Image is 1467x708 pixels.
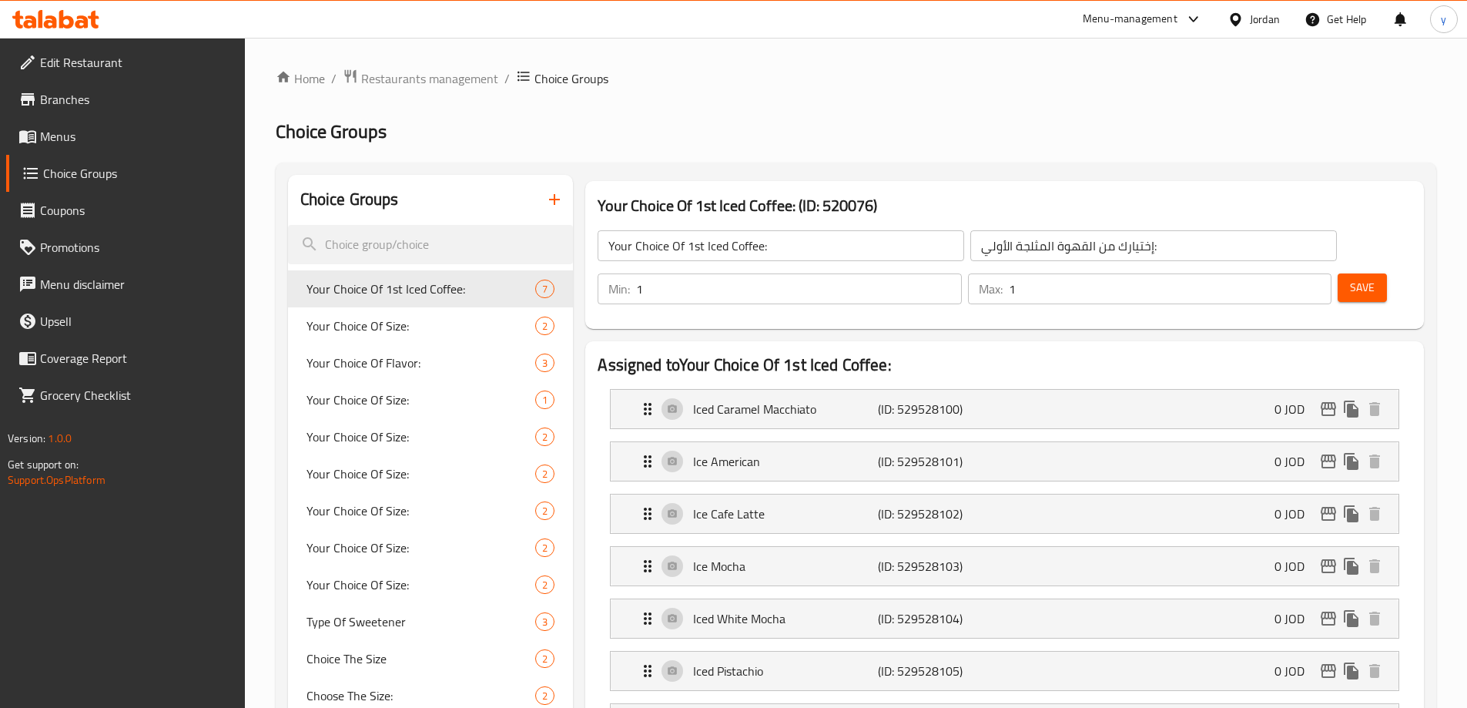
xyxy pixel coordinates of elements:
[608,280,630,298] p: Min:
[1340,607,1363,630] button: duplicate
[536,541,554,555] span: 2
[598,193,1412,218] h3: Your Choice Of 1st Iced Coffee: (ID: 520076)
[1363,659,1386,683] button: delete
[536,319,554,334] span: 2
[536,356,554,371] span: 3
[276,69,1436,89] nav: breadcrumb
[611,442,1398,481] div: Expand
[288,455,574,492] div: Your Choice Of Size:2
[306,502,536,520] span: Your Choice Of Size:
[693,609,877,628] p: Iced White Mocha
[288,640,574,677] div: Choice The Size2
[306,612,536,631] span: Type Of Sweetener
[598,488,1412,540] li: Expand
[40,90,233,109] span: Branches
[1340,659,1363,683] button: duplicate
[598,383,1412,435] li: Expand
[1340,502,1363,525] button: duplicate
[504,69,510,88] li: /
[6,377,245,414] a: Grocery Checklist
[276,69,325,88] a: Home
[611,599,1398,638] div: Expand
[693,400,877,418] p: Iced Caramel Macchiato
[6,229,245,266] a: Promotions
[288,307,574,344] div: Your Choice Of Size:2
[598,354,1412,377] h2: Assigned to Your Choice Of 1st Iced Coffee:
[693,662,877,680] p: Iced Pistachio
[48,428,72,448] span: 1.0.0
[40,312,233,331] span: Upsell
[693,452,877,471] p: Ice American
[306,354,536,372] span: Your Choice Of Flavor:
[878,400,1001,418] p: (ID: 529528100)
[1317,450,1340,473] button: edit
[6,155,245,192] a: Choice Groups
[343,69,498,89] a: Restaurants management
[40,275,233,294] span: Menu disclaimer
[979,280,1003,298] p: Max:
[536,689,554,703] span: 2
[1274,609,1317,628] p: 0 JOD
[306,539,536,557] span: Your Choice Of Size:
[40,238,233,257] span: Promotions
[288,381,574,418] div: Your Choice Of Size:1
[536,393,554,408] span: 1
[6,266,245,303] a: Menu disclaimer
[598,540,1412,592] li: Expand
[306,428,536,446] span: Your Choice Of Size:
[535,354,554,372] div: Choices
[288,529,574,566] div: Your Choice Of Size:2
[40,201,233,220] span: Coupons
[878,452,1001,471] p: (ID: 529528101)
[6,118,245,155] a: Menus
[8,428,45,448] span: Version:
[40,127,233,146] span: Menus
[1317,607,1340,630] button: edit
[598,645,1412,697] li: Expand
[1274,557,1317,575] p: 0 JOD
[6,44,245,81] a: Edit Restaurant
[288,603,574,640] div: Type Of Sweetener3
[535,428,554,446] div: Choices
[536,467,554,482] span: 2
[288,492,574,529] div: Your Choice Of Size:2
[288,418,574,455] div: Your Choice Of Size:2
[1274,452,1317,471] p: 0 JOD
[535,465,554,483] div: Choices
[306,280,536,298] span: Your Choice Of 1st Iced Coffee:
[1274,662,1317,680] p: 0 JOD
[1274,505,1317,523] p: 0 JOD
[878,557,1001,575] p: (ID: 529528103)
[1317,555,1340,578] button: edit
[1274,400,1317,418] p: 0 JOD
[8,455,79,475] span: Get support on:
[6,192,245,229] a: Coupons
[535,539,554,557] div: Choices
[878,609,1001,628] p: (ID: 529528104)
[1250,11,1280,28] div: Jordan
[535,612,554,631] div: Choices
[693,557,877,575] p: Ice Mocha
[8,470,106,490] a: Support.OpsPlatform
[1083,10,1177,29] div: Menu-management
[1363,607,1386,630] button: delete
[276,114,387,149] span: Choice Groups
[535,502,554,520] div: Choices
[1350,278,1375,297] span: Save
[1363,555,1386,578] button: delete
[535,391,554,409] div: Choices
[611,390,1398,428] div: Expand
[288,270,574,307] div: Your Choice Of 1st Iced Coffee:7
[536,430,554,445] span: 2
[361,69,498,88] span: Restaurants management
[536,652,554,666] span: 2
[1340,398,1363,421] button: duplicate
[535,649,554,668] div: Choices
[40,349,233,367] span: Coverage Report
[1338,273,1387,302] button: Save
[878,505,1001,523] p: (ID: 529528102)
[288,225,574,264] input: search
[598,435,1412,488] li: Expand
[306,317,536,335] span: Your Choice Of Size:
[535,317,554,335] div: Choices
